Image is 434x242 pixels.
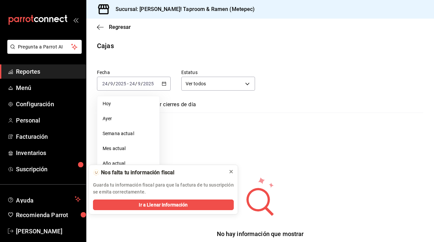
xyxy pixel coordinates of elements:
span: Hoy [103,100,154,107]
input: -- [110,81,113,86]
span: Ayer [103,115,154,122]
span: Ayuda [16,195,72,203]
span: Regresar [109,24,131,30]
span: / [135,81,137,86]
input: ---- [143,81,154,86]
span: Personal [16,116,81,125]
span: Mes actual [103,145,154,152]
span: Ir a Llenar Información [139,202,188,208]
span: / [141,81,143,86]
span: Inventarios [16,148,81,157]
div: 🫥 Nos falta tu información fiscal [93,169,223,176]
span: [PERSON_NAME] [16,227,81,236]
input: -- [129,81,135,86]
label: Fecha [97,70,171,75]
div: No hay información que mostrar [209,229,312,238]
span: Semana actual [103,130,154,137]
span: - [127,81,129,86]
span: Año actual [103,160,154,167]
button: Ir a Llenar Información [93,200,234,210]
div: Cajas [97,41,114,51]
p: Guarda tu información fiscal para que la factura de tu suscripción se emita correctamente. [93,182,234,196]
div: Ver todos [181,77,255,91]
span: Configuración [16,100,81,109]
span: / [108,81,110,86]
input: -- [137,81,141,86]
label: Estatus [181,70,255,75]
input: ---- [115,81,127,86]
span: Recomienda Parrot [16,210,81,219]
a: Ver cierres de día [153,101,196,113]
button: open_drawer_menu [73,17,78,23]
button: Regresar [97,24,131,30]
button: Pregunta a Parrot AI [7,40,82,54]
span: Facturación [16,132,81,141]
span: / [113,81,115,86]
input: -- [102,81,108,86]
span: Suscripción [16,165,81,174]
span: Menú [16,83,81,92]
a: Pregunta a Parrot AI [5,48,82,55]
span: Pregunta a Parrot AI [18,43,71,50]
span: Reportes [16,67,81,76]
h3: Sucursal: [PERSON_NAME]! Taproom & Ramen (Metepec) [110,5,255,13]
